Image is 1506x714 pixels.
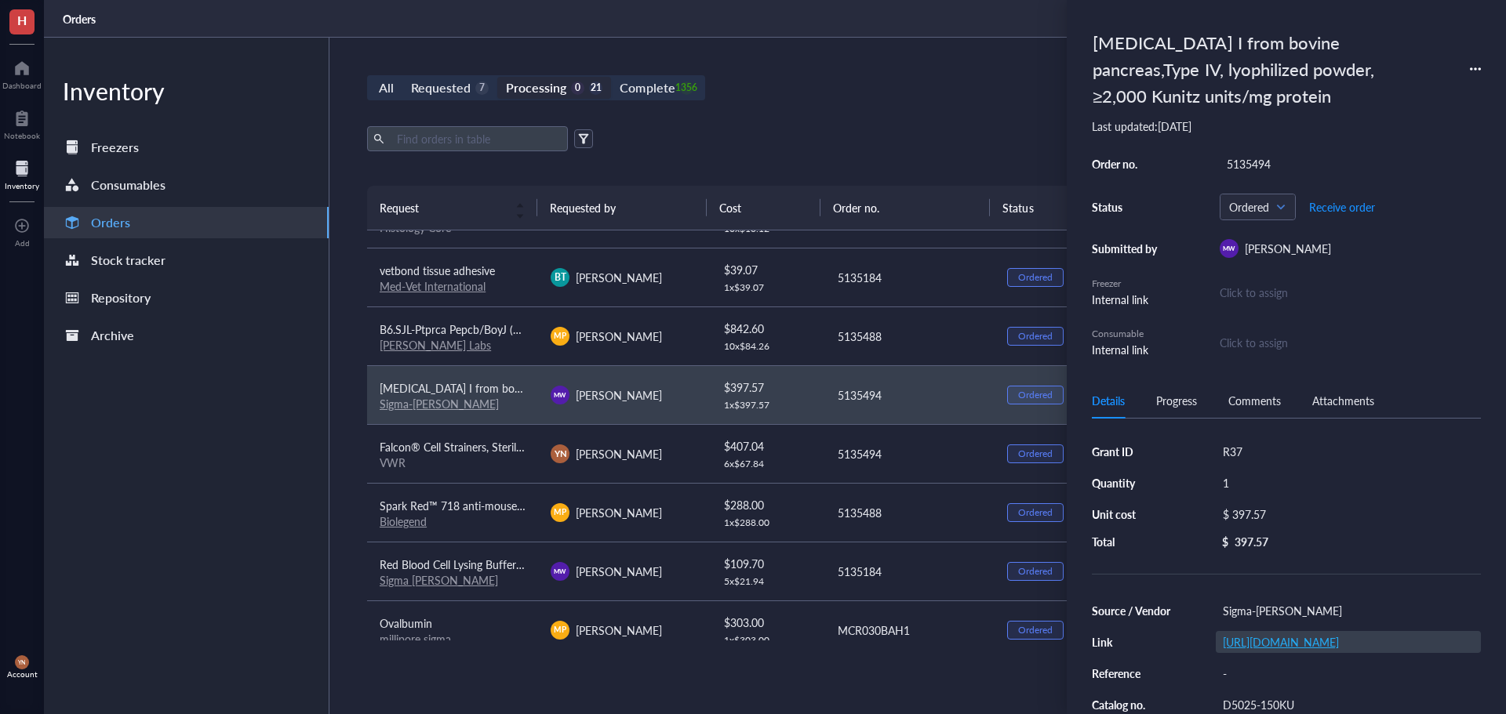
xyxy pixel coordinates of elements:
div: Dashboard [2,81,42,90]
div: $ 303.00 [724,614,812,631]
div: Click to assign [1220,334,1481,351]
td: 5135494 [824,365,995,424]
span: [PERSON_NAME] [576,387,662,403]
th: Cost [707,186,820,230]
span: [PERSON_NAME] [576,446,662,462]
div: 5135494 [1220,153,1481,175]
div: Sigma-[PERSON_NAME] [1216,600,1481,622]
div: 5135184 [838,269,982,286]
td: MCR030BAH1 [824,600,995,659]
div: Status [1092,200,1162,214]
div: $ [1222,535,1228,549]
a: Med-Vet International [380,278,486,294]
a: Stock tracker [44,245,329,276]
span: [PERSON_NAME] [576,328,662,344]
div: VWR [380,455,526,469]
div: Stock tracker [91,249,166,271]
div: 1 x $ 397.57 [724,399,812,411]
input: Find orders in table [391,127,562,150]
div: 1 x $ 39.07 [724,281,812,294]
span: [MEDICAL_DATA] I from bovine pancreas,Type IV, lyophilized powder, ≥2,000 Kunitz units/mg protein [380,380,870,396]
a: Dashboard [2,56,42,90]
a: Inventory [5,156,39,190]
th: Status [990,186,1103,230]
span: H [17,10,27,30]
div: 10 x $ 84.26 [724,340,812,353]
div: Reference [1092,666,1172,680]
div: Ordered [1018,448,1053,460]
a: Repository [44,282,329,314]
div: 5135494 [838,445,982,462]
a: millipore sigma [380,631,451,647]
div: Consumable [1092,327,1162,341]
td: 5135184 [824,248,995,306]
div: 5135488 [838,328,982,345]
span: MP [555,624,566,636]
span: Falcon® Cell Strainers, Sterile 40 um [380,439,556,455]
div: 21 [589,82,602,95]
div: $ 109.70 [724,555,812,572]
div: $ 407.04 [724,437,812,455]
span: Receive order [1309,201,1375,213]
div: Consumables [91,174,166,196]
div: 1 x $ 303.00 [724,634,812,647]
span: Request [380,199,506,216]
div: 5135184 [838,563,982,580]
div: Ordered [1018,506,1053,519]
div: Attachments [1312,392,1374,409]
div: Orders [91,212,130,234]
div: Grant ID [1092,444,1172,458]
div: Archive [91,324,134,346]
div: Catalog no. [1092,698,1172,712]
div: Add [15,238,30,248]
span: B6.SJL-Ptprca Pepcb/BoyJ (B6CD45.1) [380,321,566,337]
span: YN [18,659,26,666]
a: Sigma [PERSON_NAME] [380,572,498,588]
span: MP [555,330,566,342]
div: Progress [1156,392,1197,409]
div: Unit cost [1092,507,1172,521]
span: [PERSON_NAME] [576,564,662,579]
div: Inventory [5,181,39,190]
span: [PERSON_NAME] [576,270,662,285]
span: Red Blood Cell Lysing Buffer Hybri-Max™ [380,556,580,572]
span: Ordered [1229,200,1283,214]
div: $ 288.00 [724,496,812,513]
div: 1 x $ 288.00 [724,516,812,529]
span: Ovalbumin [380,615,432,631]
td: 5135494 [824,424,995,483]
div: 7 [475,82,489,95]
div: - [1216,662,1481,684]
div: 0 [571,82,584,95]
div: Details [1092,392,1125,409]
div: Ordered [1018,271,1053,284]
div: Freezers [91,136,139,158]
th: Order no. [820,186,991,230]
a: Freezers [44,132,329,163]
div: Inventory [44,75,329,107]
div: $ 397.57 [1216,503,1475,525]
div: 6 x $ 67.84 [724,458,812,470]
td: 5135184 [824,542,995,600]
th: Requested by [537,186,708,230]
div: Order no. [1092,157,1162,171]
div: 5 x $ 21.94 [724,575,812,588]
div: 1 [1216,472,1481,494]
span: BT [555,270,566,285]
div: Comments [1228,392,1281,409]
span: MW [554,567,566,576]
span: [PERSON_NAME] [1245,241,1331,256]
div: [MEDICAL_DATA] I from bovine pancreas,Type IV, lyophilized powder, ≥2,000 Kunitz units/mg protein [1086,25,1415,113]
div: Internal link [1092,341,1162,358]
div: Click to assign [1220,284,1481,301]
div: Submitted by [1092,241,1162,256]
th: Request [367,186,537,230]
a: Consumables [44,169,329,201]
span: vetbond tissue adhesive [380,263,495,278]
div: 397.57 [1235,535,1268,549]
div: Internal link [1092,291,1162,308]
span: [PERSON_NAME] [576,505,662,520]
div: Quantity [1092,476,1172,490]
a: Sigma-[PERSON_NAME] [380,396,499,411]
span: MW [1223,244,1235,253]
